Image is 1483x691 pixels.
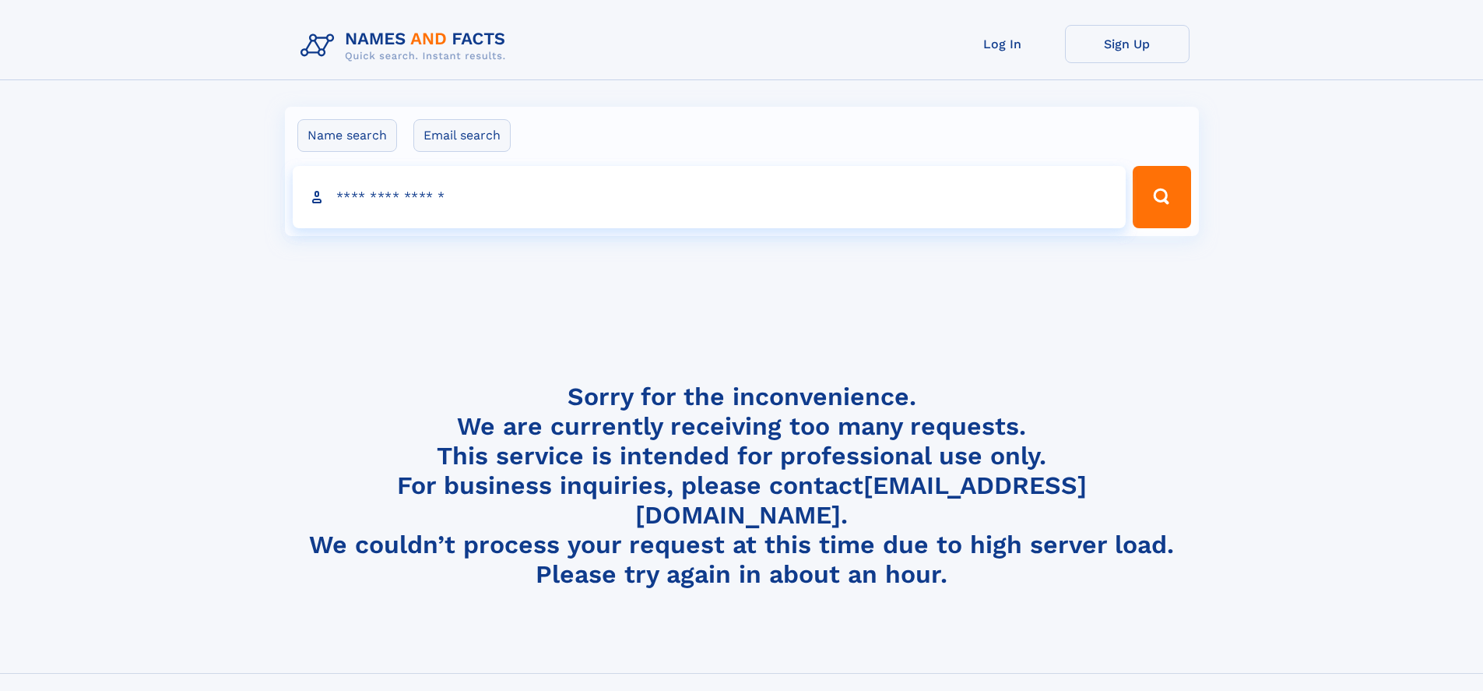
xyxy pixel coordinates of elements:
[635,471,1087,530] a: [EMAIL_ADDRESS][DOMAIN_NAME]
[1065,25,1190,63] a: Sign Up
[940,25,1065,63] a: Log In
[413,119,511,152] label: Email search
[297,119,397,152] label: Name search
[1133,166,1190,228] button: Search Button
[293,166,1126,228] input: search input
[294,25,518,67] img: Logo Names and Facts
[294,382,1190,590] h4: Sorry for the inconvenience. We are currently receiving too many requests. This service is intend...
